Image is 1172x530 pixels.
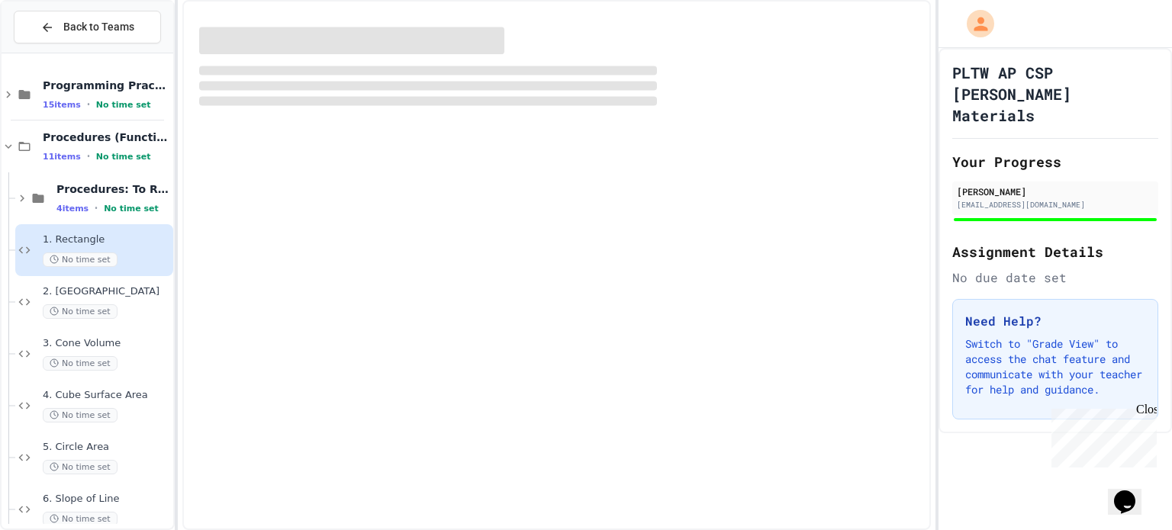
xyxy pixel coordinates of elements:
span: Procedures: To Reviews [56,182,170,196]
div: My Account [951,6,998,41]
span: Back to Teams [63,19,134,35]
span: No time set [43,460,118,474]
span: • [95,202,98,214]
span: • [87,150,90,162]
h2: Assignment Details [952,241,1158,262]
span: No time set [43,304,118,319]
span: 5. Circle Area [43,441,170,454]
p: Switch to "Grade View" to access the chat feature and communicate with your teacher for help and ... [965,336,1145,397]
span: 15 items [43,100,81,110]
div: Chat with us now!Close [6,6,105,97]
span: 4 items [56,204,89,214]
h3: Need Help? [965,312,1145,330]
span: No time set [43,408,118,422]
span: Programming Practice [43,79,170,92]
span: 6. Slope of Line [43,493,170,506]
span: Procedures (Functions) [43,130,170,144]
span: No time set [104,204,159,214]
span: No time set [96,100,151,110]
h2: Your Progress [952,151,1158,172]
span: 11 items [43,152,81,162]
button: Back to Teams [14,11,161,43]
div: [PERSON_NAME] [957,185,1154,198]
span: No time set [43,252,118,267]
iframe: chat widget [1108,469,1157,515]
span: 4. Cube Surface Area [43,389,170,402]
div: [EMAIL_ADDRESS][DOMAIN_NAME] [957,199,1154,210]
span: No time set [96,152,151,162]
div: No due date set [952,268,1158,287]
span: • [87,98,90,111]
iframe: chat widget [1045,403,1157,467]
span: 3. Cone Volume [43,337,170,350]
span: No time set [43,356,118,371]
span: No time set [43,512,118,526]
h1: PLTW AP CSP [PERSON_NAME] Materials [952,62,1158,126]
span: 1. Rectangle [43,233,170,246]
span: 2. [GEOGRAPHIC_DATA] [43,285,170,298]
